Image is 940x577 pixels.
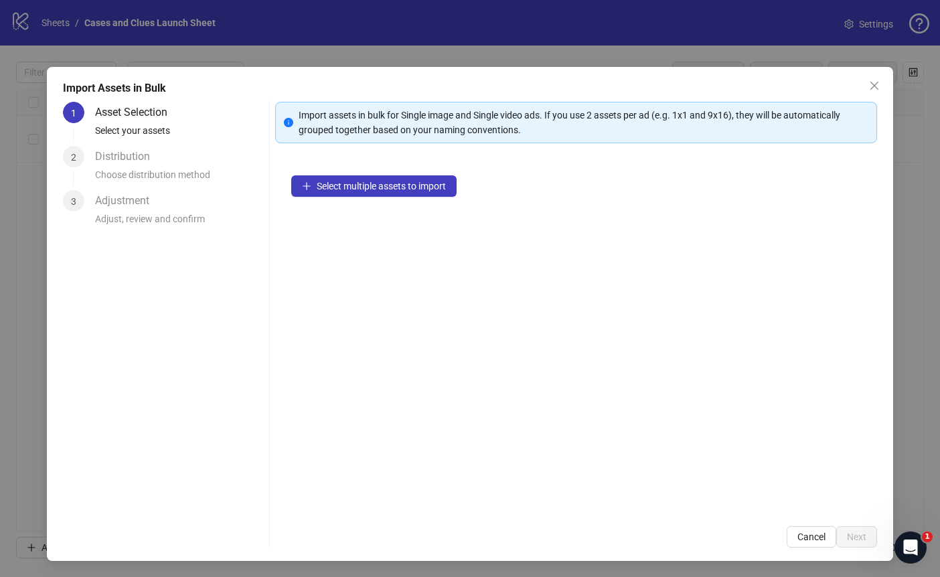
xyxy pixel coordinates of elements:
span: plus [302,181,311,191]
span: 3 [71,196,76,207]
span: Cancel [797,531,826,542]
span: 1 [71,108,76,118]
span: info-circle [284,118,293,127]
button: Next [836,526,877,548]
button: Cancel [787,526,836,548]
button: Close [864,75,885,96]
iframe: Intercom live chat [894,531,927,564]
div: Choose distribution method [95,167,264,190]
div: Adjustment [95,190,160,212]
div: Import Assets in Bulk [63,80,877,96]
div: Distribution [95,146,161,167]
span: close [869,80,880,91]
div: Select your assets [95,123,264,146]
div: Import assets in bulk for Single image and Single video ads. If you use 2 assets per ad (e.g. 1x1... [299,108,868,137]
span: 2 [71,152,76,163]
span: Select multiple assets to import [317,181,446,191]
span: 1 [922,531,933,542]
div: Asset Selection [95,102,178,123]
div: Adjust, review and confirm [95,212,264,234]
button: Select multiple assets to import [291,175,457,197]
